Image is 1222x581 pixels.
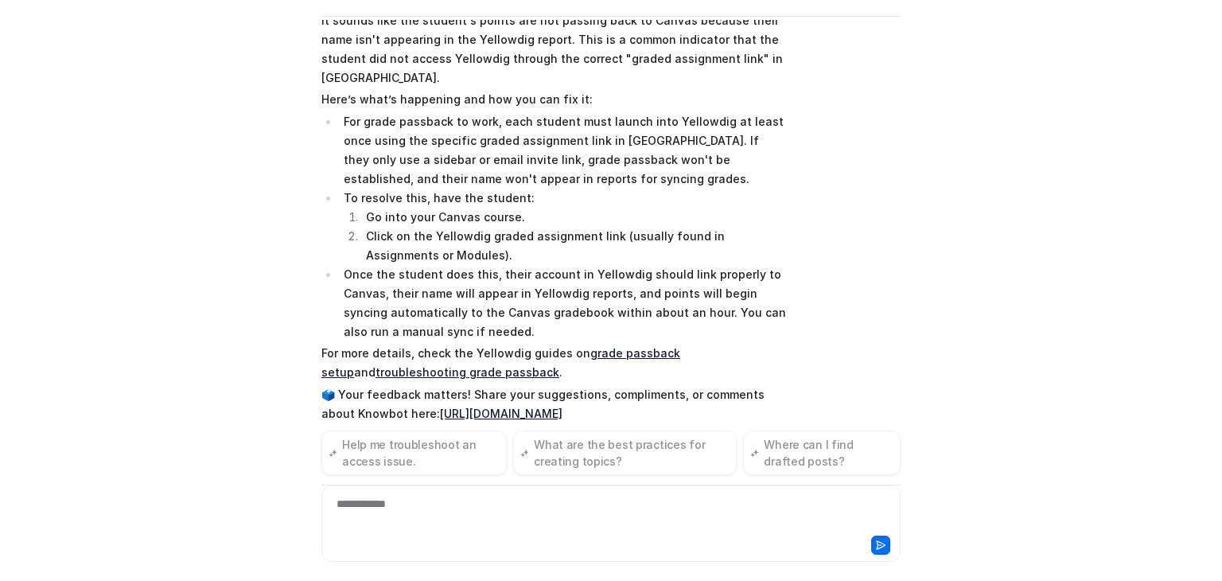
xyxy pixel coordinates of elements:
li: Once the student does this, their account in Yellowdig should link properly to Canvas, their name... [339,265,787,341]
a: [URL][DOMAIN_NAME] [440,407,562,420]
a: troubleshooting grade passback [376,365,559,379]
button: Help me troubleshoot an access issue. [321,431,507,475]
li: Go into your Canvas course. [361,208,787,227]
button: Where can I find drafted posts? [743,431,901,475]
button: What are the best practices for creating topics? [513,431,737,475]
p: For more details, check the Yellowdig guides on and . [321,344,787,382]
li: To resolve this, have the student: [339,189,787,265]
li: For grade passback to work, each student must launch into Yellowdig at least once using the speci... [339,112,787,189]
p: Here’s what’s happening and how you can fix it: [321,90,787,109]
p: It sounds like the student's points are not passing back to Canvas because their name isn't appea... [321,11,787,88]
p: 🗳️ Your feedback matters! Share your suggestions, compliments, or comments about Knowbot here: [321,385,787,423]
li: Click on the Yellowdig graded assignment link (usually found in Assignments or Modules). [361,227,787,265]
